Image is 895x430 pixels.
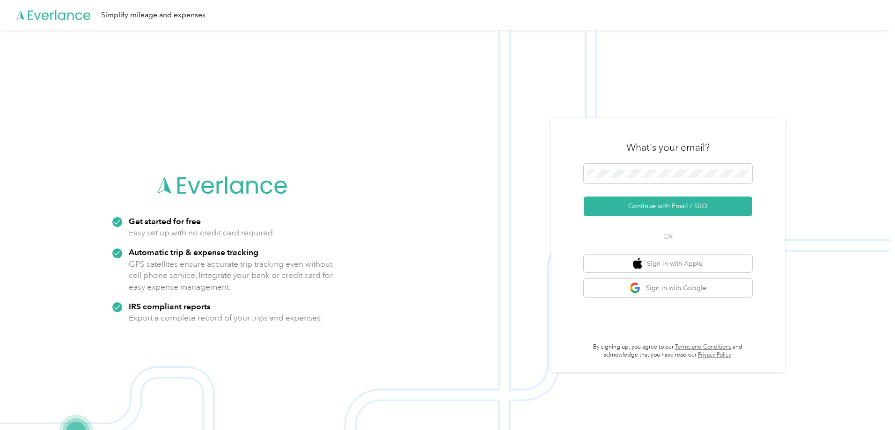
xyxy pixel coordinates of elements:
h3: What's your email? [626,141,710,154]
button: Continue with Email / SSO [584,197,752,216]
div: Simplify mileage and expenses [101,9,205,21]
button: apple logoSign in with Apple [584,255,752,273]
p: Export a complete record of your trips and expenses. [129,312,323,324]
p: By signing up, you agree to our and acknowledge that you have read our . [584,343,752,359]
strong: Automatic trip & expense tracking [129,247,258,257]
a: Terms and Conditions [675,343,731,350]
strong: Get started for free [129,216,201,226]
p: Easy set up with no credit card required [129,227,273,239]
p: GPS satellites ensure accurate trip tracking even without cell phone service. Integrate your bank... [129,258,333,293]
button: google logoSign in with Google [584,279,752,297]
strong: IRS compliant reports [129,301,211,311]
img: apple logo [633,258,642,270]
img: google logo [630,282,641,294]
a: Privacy Policy [698,351,731,358]
span: OR [652,232,684,241]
